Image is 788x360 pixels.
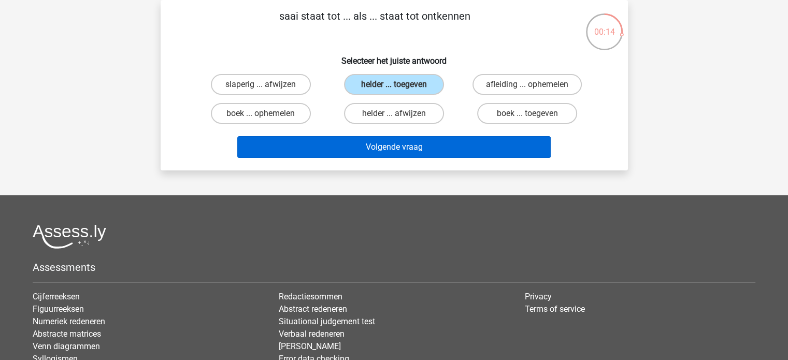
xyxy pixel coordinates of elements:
[477,103,577,124] label: boek ... toegeven
[177,8,572,39] p: saai staat tot ... als ... staat tot ontkennen
[525,304,585,314] a: Terms of service
[279,329,345,339] a: Verbaal redeneren
[237,136,551,158] button: Volgende vraag
[177,48,611,66] h6: Selecteer het juiste antwoord
[525,292,552,301] a: Privacy
[33,261,755,273] h5: Assessments
[33,292,80,301] a: Cijferreeksen
[33,316,105,326] a: Numeriek redeneren
[279,341,341,351] a: [PERSON_NAME]
[33,224,106,249] img: Assessly logo
[344,103,444,124] label: helder ... afwijzen
[279,304,347,314] a: Abstract redeneren
[344,74,444,95] label: helder ... toegeven
[33,304,84,314] a: Figuurreeksen
[585,12,624,38] div: 00:14
[279,292,342,301] a: Redactiesommen
[472,74,582,95] label: afleiding ... ophemelen
[33,341,100,351] a: Venn diagrammen
[211,103,311,124] label: boek ... ophemelen
[33,329,101,339] a: Abstracte matrices
[211,74,311,95] label: slaperig ... afwijzen
[279,316,375,326] a: Situational judgement test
